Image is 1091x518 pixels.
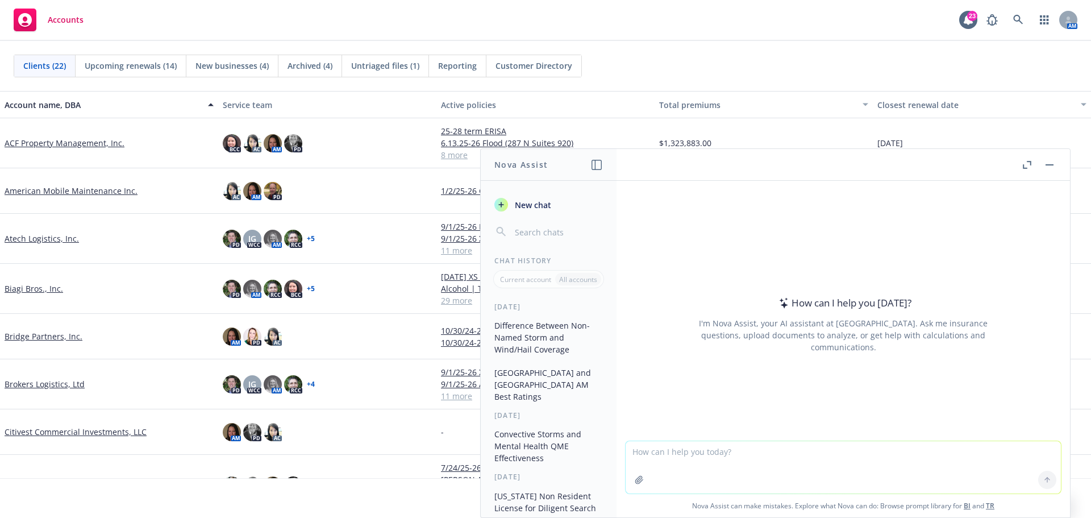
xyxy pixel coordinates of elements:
button: Convective Storms and Mental Health QME Effectiveness [490,425,607,467]
span: $1,323,883.00 [659,137,711,149]
img: photo [223,280,241,298]
a: 1/2/25-26 GL/GK Policy [441,185,650,197]
a: American Mobile Maintenance Inc. [5,185,138,197]
div: Chat History [481,256,617,266]
div: Account name, DBA [5,99,201,111]
span: [DATE] [877,137,903,149]
span: Untriaged files (1) [351,60,419,72]
a: [DATE] XS WLL (9M xs 2M) [441,271,650,283]
span: New businesses (4) [195,60,269,72]
img: photo [264,230,282,248]
button: [GEOGRAPHIC_DATA] and [GEOGRAPHIC_DATA] AM Best Ratings [490,363,607,406]
img: photo [243,182,261,200]
button: New chat [490,194,607,215]
a: + 5 [307,235,315,242]
a: 10/30/24-25 UM 25M [441,337,650,349]
img: photo [264,375,282,393]
span: Reporting [438,60,477,72]
a: 9/1/25-26 XS (Upland $1M x $5M) [441,233,650,245]
button: Active policies [436,91,655,118]
span: JG [248,378,256,390]
img: photo [284,230,302,248]
button: Closest renewal date [873,91,1091,118]
p: All accounts [559,275,597,284]
a: + 5 [307,285,315,292]
span: Nova Assist can make mistakes. Explore what Nova can do: Browse prompt library for and [621,494,1065,517]
a: Report a Bug [981,9,1003,31]
span: Archived (4) [288,60,332,72]
a: Search [1007,9,1030,31]
a: 9/1/25-26 XS 5M (IWLAIC XS Program) [441,366,650,378]
a: Atech Logistics, Inc. [5,233,79,245]
span: Accounts [48,15,84,24]
span: New chat [513,199,551,211]
a: + 4 [307,381,315,388]
a: BI [964,501,971,511]
div: [DATE] [481,411,617,420]
div: Active policies [441,99,650,111]
a: Switch app [1033,9,1056,31]
img: photo [223,134,241,152]
img: photo [243,476,261,495]
a: 25-28 term ERISA [441,125,650,137]
div: Service team [223,99,432,111]
a: Accounts [9,4,88,36]
div: Total premiums [659,99,856,111]
div: Closest renewal date [877,99,1074,111]
img: photo [264,280,282,298]
a: 9/1/25-26 IM/MTC & Tailer PD [441,221,650,233]
a: 6.13.25-26 Flood (287 N Suites 920) [441,137,650,149]
img: photo [243,134,261,152]
a: Bridge Partners, Inc. [5,330,82,342]
a: 11 more [441,245,650,256]
a: 8 more [441,149,650,161]
a: 11 more [441,390,650,402]
span: - [441,426,444,438]
div: I'm Nova Assist, your AI assistant at [GEOGRAPHIC_DATA]. Ask me insurance questions, upload docum... [684,317,1003,353]
a: 10/30/24-25 Package (Bridge -[GEOGRAPHIC_DATA]) [441,325,650,337]
button: Service team [218,91,436,118]
button: Total premiums [655,91,873,118]
button: Difference Between Non-Named Storm and Wind/Hail Coverage [490,316,607,359]
a: 29 more [441,295,650,306]
p: Current account [500,275,551,284]
img: photo [223,423,241,441]
img: photo [243,280,261,298]
div: How can I help you [DATE]? [776,296,911,310]
a: Biagi Bros., Inc. [5,283,63,295]
img: photo [223,182,241,200]
h1: Nova Assist [494,159,548,171]
span: Customer Directory [495,60,572,72]
img: photo [284,476,302,495]
img: photo [264,134,282,152]
a: Citivest Commercial Investments, LLC [5,426,147,438]
input: Search chats [513,224,603,240]
a: 9/1/25-26 Auto (Captive) [441,378,650,390]
div: [DATE] [481,302,617,312]
a: Brokers Logistics, Ltd [5,378,85,390]
span: JG [248,233,256,245]
img: photo [243,328,261,346]
a: 7/24/25-26 Flood Policy ([STREET_ADDRESS][PERSON_NAME]) [441,462,650,486]
img: photo [284,280,302,298]
span: Upcoming renewals (14) [85,60,177,72]
div: [DATE] [481,472,617,482]
div: 23 [967,11,977,21]
img: photo [223,230,241,248]
img: photo [264,423,282,441]
img: photo [284,375,302,393]
a: Alcohol | TTB - Benecia, [GEOGRAPHIC_DATA] [441,283,650,295]
img: photo [223,375,241,393]
span: Clients (22) [23,60,66,72]
img: photo [264,182,282,200]
a: TR [986,501,994,511]
img: photo [223,328,241,346]
img: photo [284,134,302,152]
img: photo [264,328,282,346]
img: photo [264,476,282,495]
img: photo [223,476,241,495]
img: photo [243,423,261,441]
a: ACF Property Management, Inc. [5,137,124,149]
